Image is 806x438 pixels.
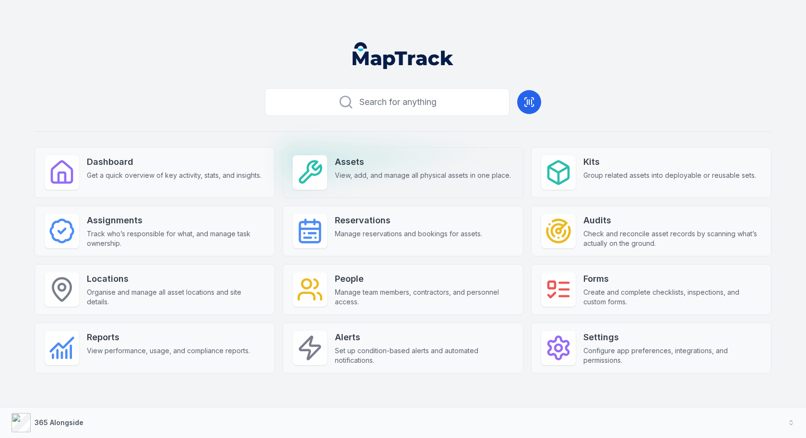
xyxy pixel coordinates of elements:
[87,272,265,286] strong: Locations
[87,214,265,227] strong: Assignments
[583,346,761,365] span: Configure app preferences, integrations, and permissions.
[337,42,469,69] nav: Global
[283,206,523,256] a: ReservationsManage reservations and bookings for assets.
[87,171,261,180] span: Get a quick overview of key activity, stats, and insights.
[87,346,250,356] span: View performance, usage, and compliance reports.
[35,147,275,198] a: DashboardGet a quick overview of key activity, stats, and insights.
[335,171,511,180] span: View, add, and manage all physical assets in one place.
[35,323,275,373] a: ReportsView performance, usage, and compliance reports.
[531,264,771,315] a: FormsCreate and complete checklists, inspections, and custom forms.
[87,155,261,169] strong: Dashboard
[583,171,756,180] span: Group related assets into deployable or reusable sets.
[283,147,523,198] a: AssetsView, add, and manage all physical assets in one place.
[531,206,771,256] a: AuditsCheck and reconcile asset records by scanning what’s actually on the ground.
[583,229,761,248] span: Check and reconcile asset records by scanning what’s actually on the ground.
[583,214,761,227] strong: Audits
[583,272,761,286] strong: Forms
[87,331,250,344] strong: Reports
[335,272,513,286] strong: People
[35,418,83,426] strong: 365 Alongside
[283,323,523,373] a: AlertsSet up condition-based alerts and automated notifications.
[583,331,761,344] strong: Settings
[335,155,511,169] strong: Assets
[335,331,513,344] strong: Alerts
[583,288,761,307] span: Create and complete checklists, inspections, and custom forms.
[531,147,771,198] a: KitsGroup related assets into deployable or reusable sets.
[87,229,265,248] span: Track who’s responsible for what, and manage task ownership.
[35,264,275,315] a: LocationsOrganise and manage all asset locations and site details.
[283,264,523,315] a: PeopleManage team members, contractors, and personnel access.
[531,323,771,373] a: SettingsConfigure app preferences, integrations, and permissions.
[359,95,437,109] span: Search for anything
[583,155,756,169] strong: Kits
[35,206,275,256] a: AssignmentsTrack who’s responsible for what, and manage task ownership.
[87,288,265,307] span: Organise and manage all asset locations and site details.
[265,88,510,116] button: Search for anything
[335,214,482,227] strong: Reservations
[335,346,513,365] span: Set up condition-based alerts and automated notifications.
[335,229,482,239] span: Manage reservations and bookings for assets.
[335,288,513,307] span: Manage team members, contractors, and personnel access.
